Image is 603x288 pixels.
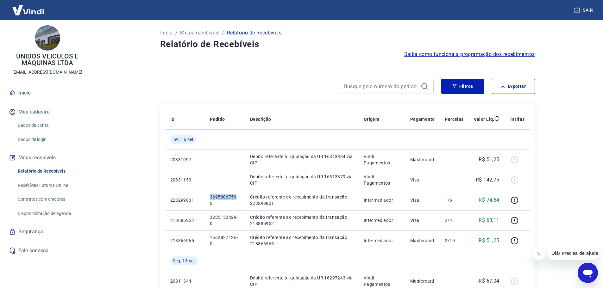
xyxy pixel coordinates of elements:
span: Ter, 16 set [173,136,194,143]
img: Vindi [8,0,49,20]
p: Visa [410,197,435,203]
p: 1662827126-0 [210,234,240,247]
p: [EMAIL_ADDRESS][DOMAIN_NAME] [12,69,82,76]
span: Seg, 15 set [173,258,195,264]
p: R$ 68,11 [479,217,499,224]
p: Mastercard [410,237,435,244]
p: Débito referente à liquidação da UR 16313834 via CIP [250,153,354,166]
p: Valor Líq. [474,116,494,122]
p: 2/10 [445,237,463,244]
a: Contratos com credores [15,193,87,206]
p: R$ 51,25 [479,237,499,244]
p: 3695806759-0 [210,194,240,206]
p: Mastercard [410,278,435,284]
a: Início [8,86,87,100]
p: Vindi Pagamentos [364,153,400,166]
p: -R$ 67,04 [477,277,499,285]
p: 20811344 [170,278,200,284]
p: Visa [410,177,435,183]
p: 223299801 [170,197,200,203]
p: UNIDOS VEICULOS E MAQUINAS LTDA [5,53,90,66]
p: Intermediador [364,197,400,203]
a: Fale conosco [8,244,87,258]
p: R$ 74,64 [479,196,499,204]
a: Meus Recebíveis [180,29,219,37]
button: Exportar [492,79,535,94]
a: Dados da conta [15,119,87,132]
p: / [222,29,224,37]
button: Sair [573,4,595,16]
a: Saiba como funciona a programação dos recebimentos [404,51,535,58]
p: Parcelas [445,116,463,122]
button: Filtros [441,79,484,94]
p: Descrição [250,116,271,122]
button: Meus recebíveis [8,151,87,165]
p: 3285150429-0 [210,214,240,227]
a: Recebíveis Futuros Online [15,179,87,192]
p: 20831097 [170,156,200,163]
p: 218885952 [170,217,200,224]
p: - [445,156,463,163]
p: Origem [364,116,379,122]
p: -R$ 142,75 [474,176,499,184]
a: Disponibilização de agenda [15,207,87,220]
p: - [445,177,463,183]
a: Relatório de Recebíveis [15,165,87,178]
h4: Relatório de Recebíveis [160,38,535,51]
p: Crédito referente ao recebimento da transação 218885952 [250,214,354,227]
p: 218866965 [170,237,200,244]
p: Tarifas [510,116,525,122]
p: ID [170,116,175,122]
p: - [445,278,463,284]
p: 2/4 [445,217,463,224]
p: Intermediador [364,237,400,244]
p: Vindi Pagamentos [364,275,400,287]
a: Segurança [8,225,87,239]
p: Vindi Pagamentos [364,174,400,186]
p: Pedido [210,116,225,122]
p: Visa [410,217,435,224]
p: 20831150 [170,177,200,183]
p: Mastercard [410,156,435,163]
p: 1/6 [445,197,463,203]
p: Crédito referente ao recebimento da transação 218866965 [250,234,354,247]
button: Meu cadastro [8,105,87,119]
p: Intermediador [364,217,400,224]
p: -R$ 51,25 [477,156,499,163]
p: Débito referente à liquidação da UR 16313879 via CIP [250,174,354,186]
span: Olá! Precisa de ajuda? [4,4,53,9]
img: 0fa5476e-c494-4df4-9457-b10783cb2f62.jpeg [35,25,60,51]
p: / [175,29,178,37]
iframe: Botão para abrir a janela de mensagens [578,263,598,283]
input: Busque pelo número do pedido [344,82,418,91]
p: Crédito referente ao recebimento da transação 223299801 [250,194,354,206]
a: Dados de login [15,133,87,146]
iframe: Fechar mensagem [532,248,545,260]
p: Relatório de Recebíveis [227,29,281,37]
iframe: Mensagem da empresa [548,246,598,260]
a: Início [160,29,173,37]
p: Débito referente à liquidação da UR 16297243 via CIP [250,275,354,287]
p: Pagamento [410,116,435,122]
